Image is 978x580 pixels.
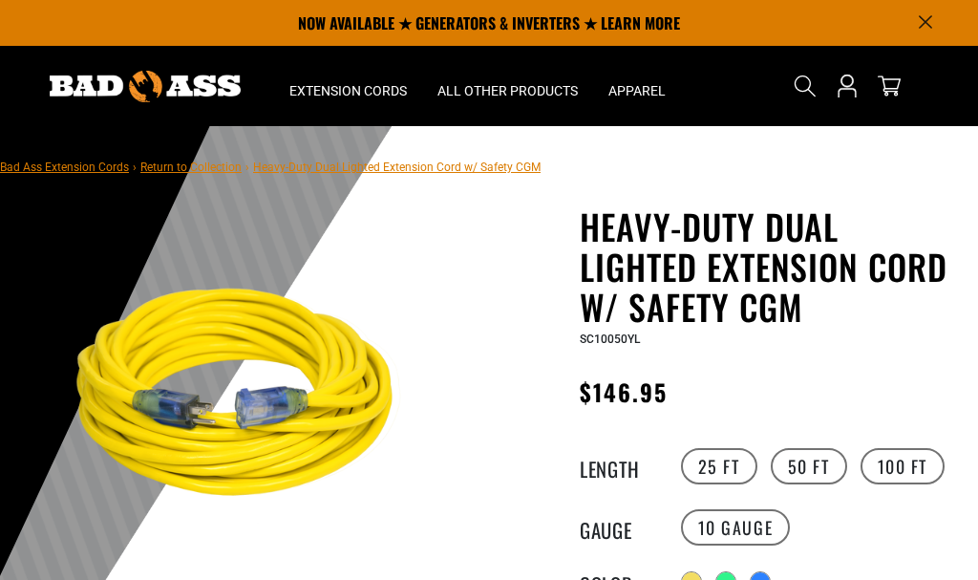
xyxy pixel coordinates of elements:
span: SC10050YL [580,333,640,346]
label: 50 FT [771,448,847,484]
summary: Apparel [593,46,681,126]
a: Return to Collection [140,161,242,174]
legend: Length [580,454,675,479]
label: 10 Gauge [681,509,791,546]
img: Bad Ass Extension Cords [50,71,241,102]
span: All Other Products [437,82,578,99]
summary: All Other Products [422,46,593,126]
legend: Gauge [580,515,675,540]
label: 100 FT [861,448,946,484]
span: Extension Cords [289,82,407,99]
span: › [245,161,249,174]
h1: Heavy-Duty Dual Lighted Extension Cord w/ Safety CGM [580,206,964,327]
summary: Extension Cords [274,46,422,126]
span: $146.95 [580,375,669,409]
label: 25 FT [681,448,757,484]
span: › [133,161,137,174]
span: Heavy-Duty Dual Lighted Extension Cord w/ Safety CGM [253,161,541,174]
summary: Search [790,71,820,101]
span: Apparel [608,82,666,99]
